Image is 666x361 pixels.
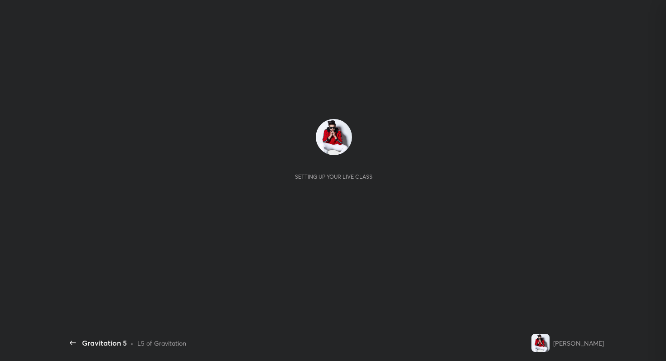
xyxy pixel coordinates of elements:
img: 1ebef24397bb4d34b920607507894a09.jpg [316,119,352,155]
div: Setting up your live class [295,173,372,180]
div: Gravitation 5 [82,337,127,348]
img: 1ebef24397bb4d34b920607507894a09.jpg [531,334,550,352]
div: [PERSON_NAME] [553,338,604,348]
div: • [130,338,134,348]
div: L5 of Gravitation [137,338,186,348]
